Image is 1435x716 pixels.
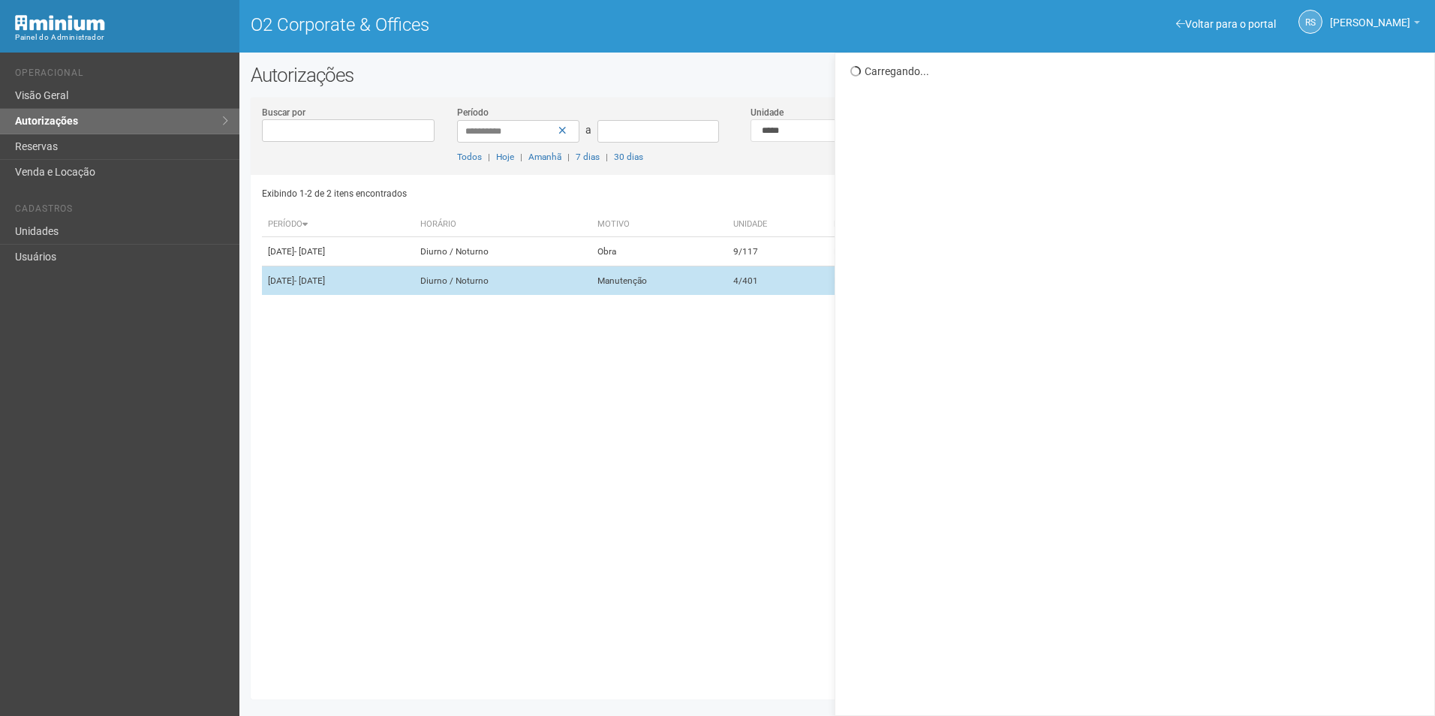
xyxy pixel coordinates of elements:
td: Obra [591,237,727,266]
td: 4/401 [727,266,829,296]
th: Período [262,212,414,237]
td: [DATE] [262,237,414,266]
th: Horário [414,212,591,237]
label: Unidade [751,106,784,119]
span: | [606,152,608,162]
li: Cadastros [15,203,228,219]
span: Rayssa Soares Ribeiro [1330,2,1410,29]
span: | [520,152,522,162]
td: 9/117 [727,237,829,266]
h2: Autorizações [251,64,1424,86]
a: 7 dias [576,152,600,162]
td: Diurno / Noturno [414,266,591,296]
td: BANCO ITAU [828,237,1028,266]
a: [PERSON_NAME] [1330,19,1420,31]
a: 30 dias [614,152,643,162]
span: | [488,152,490,162]
th: Motivo [591,212,727,237]
label: Buscar por [262,106,305,119]
td: Diurno / Noturno [414,237,591,266]
td: [DATE] [262,266,414,296]
span: | [567,152,570,162]
label: Período [457,106,489,119]
span: - [DATE] [294,275,325,286]
div: Carregando... [850,65,1423,78]
a: Hoje [496,152,514,162]
span: a [585,124,591,136]
h1: O2 Corporate & Offices [251,15,826,35]
td: DGT HOLDING LTDA [828,266,1028,296]
th: Empresa [828,212,1028,237]
div: Painel do Administrador [15,31,228,44]
a: Todos [457,152,482,162]
a: Voltar para o portal [1176,18,1276,30]
th: Unidade [727,212,829,237]
span: - [DATE] [294,246,325,257]
a: Amanhã [528,152,561,162]
td: Manutenção [591,266,727,296]
li: Operacional [15,68,228,83]
div: Exibindo 1-2 de 2 itens encontrados [262,182,834,205]
a: RS [1298,10,1322,34]
img: Minium [15,15,105,31]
